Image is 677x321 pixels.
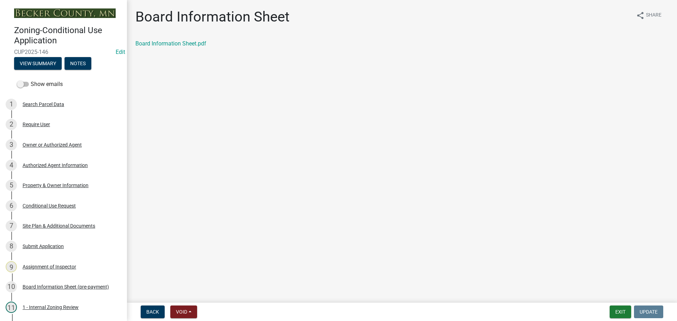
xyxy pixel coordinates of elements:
span: CUP2025-146 [14,49,113,55]
div: Search Parcel Data [23,102,64,107]
button: Back [141,305,165,318]
div: 10 [6,281,17,292]
div: 11 [6,302,17,313]
div: 1 [6,99,17,110]
div: Authorized Agent Information [23,163,88,168]
img: Becker County, Minnesota [14,8,116,18]
div: Conditional Use Request [23,203,76,208]
div: Board Information Sheet (pre-payment) [23,284,109,289]
div: 7 [6,220,17,232]
div: Assignment of Inspector [23,264,76,269]
div: Submit Application [23,244,64,249]
h4: Zoning-Conditional Use Application [14,25,121,46]
div: 1 - Internal Zoning Review [23,305,79,310]
div: 6 [6,200,17,211]
button: Exit [610,305,631,318]
button: Void [170,305,197,318]
div: Require User [23,122,50,127]
span: Share [646,11,661,20]
a: Board Information Sheet.pdf [135,40,206,47]
div: 2 [6,119,17,130]
div: 3 [6,139,17,150]
div: 5 [6,180,17,191]
div: Property & Owner Information [23,183,89,188]
div: 8 [6,241,17,252]
button: Notes [65,57,91,70]
a: Edit [116,49,125,55]
span: Back [146,309,159,315]
div: Site Plan & Additional Documents [23,223,95,228]
h1: Board Information Sheet [135,8,289,25]
wm-modal-confirm: Summary [14,61,62,67]
wm-modal-confirm: Edit Application Number [116,49,125,55]
button: shareShare [630,8,667,22]
wm-modal-confirm: Notes [65,61,91,67]
button: Update [634,305,663,318]
label: Show emails [17,80,63,88]
div: 4 [6,160,17,171]
div: 9 [6,261,17,272]
span: Update [640,309,658,315]
span: Void [176,309,187,315]
button: View Summary [14,57,62,70]
div: Owner or Authorized Agent [23,142,82,147]
i: share [636,11,645,20]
